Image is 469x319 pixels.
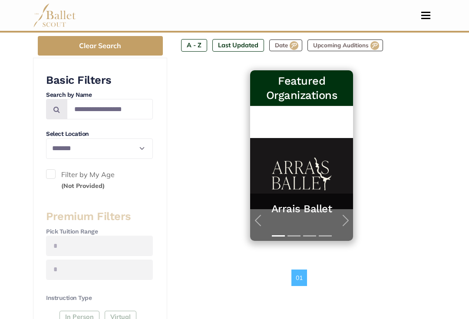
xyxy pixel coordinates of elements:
[259,202,344,216] a: Arrais Ballet
[257,74,346,102] h3: Featured Organizations
[291,270,312,286] nav: Page navigation example
[46,294,153,303] h4: Instruction Type
[269,39,302,52] label: Date
[416,11,436,20] button: Toggle navigation
[307,39,383,52] label: Upcoming Auditions
[272,231,285,241] button: Slide 1
[319,231,332,241] button: Slide 4
[287,231,301,241] button: Slide 2
[303,231,316,241] button: Slide 3
[212,39,264,51] label: Last Updated
[67,99,153,119] input: Search by names...
[46,130,153,138] h4: Select Location
[46,227,153,236] h4: Pick Tuition Range
[61,182,105,190] small: (Not Provided)
[46,91,153,99] h4: Search by Name
[46,73,153,87] h3: Basic Filters
[181,39,207,51] label: A - Z
[291,270,307,286] a: 01
[38,36,163,56] button: Clear Search
[46,209,153,224] h3: Premium Filters
[46,169,153,191] label: Filter by My Age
